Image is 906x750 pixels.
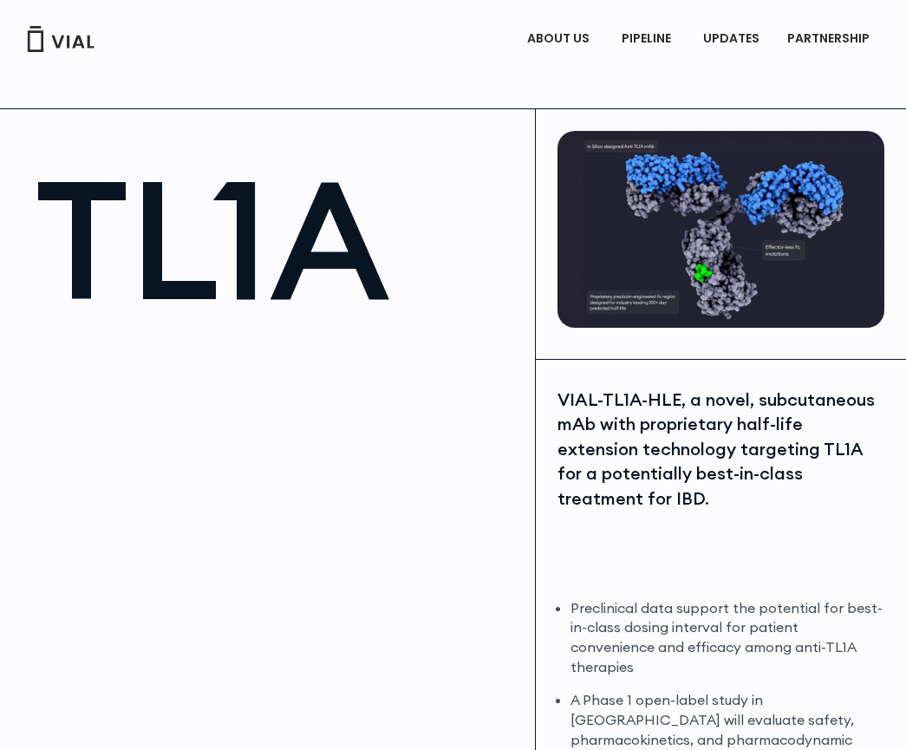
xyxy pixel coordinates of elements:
[26,26,95,52] img: Vial Logo
[570,598,884,678] li: Preclinical data support the potential for best-in-class dosing interval for patient convenience ...
[773,24,888,54] a: PARTNERSHIPMenu Toggle
[513,24,607,54] a: ABOUT USMenu Toggle
[557,388,884,512] div: VIAL-TL1A-HLE, a novel, subcutaneous mAb with proprietary half-life extension technology targetin...
[35,157,518,322] h1: TL1A
[608,24,688,54] a: PIPELINEMenu Toggle
[689,24,772,54] a: UPDATES
[557,131,884,328] img: TL1A antibody diagram.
